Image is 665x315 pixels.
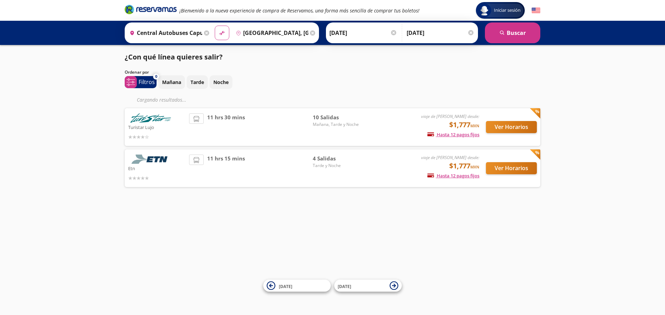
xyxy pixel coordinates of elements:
[427,131,479,138] span: Hasta 12 pagos fijos
[491,7,523,14] span: Iniciar sesión
[421,113,479,119] em: viaje de [PERSON_NAME] desde:
[128,123,186,131] p: Turistar Lujo
[338,283,351,289] span: [DATE]
[532,6,540,15] button: English
[279,283,292,289] span: [DATE]
[470,164,479,169] small: MXN
[263,280,331,292] button: [DATE]
[421,155,479,160] em: viaje de [PERSON_NAME] desde:
[137,96,186,103] em: Cargando resultados ...
[329,24,397,41] input: Elegir Fecha
[210,75,232,89] button: Noche
[207,155,245,182] span: 11 hrs 15 mins
[187,75,208,89] button: Tarde
[190,78,204,86] p: Tarde
[233,24,309,41] input: Buscar Destino
[313,113,361,121] span: 10 Salidas
[313,155,361,163] span: 4 Salidas
[125,4,177,17] a: Brand Logo
[158,75,185,89] button: Mañana
[449,120,479,130] span: $1,777
[486,121,537,133] button: Ver Horarios
[127,24,202,41] input: Buscar Origen
[407,24,475,41] input: Opcional
[125,52,223,62] p: ¿Con qué línea quieres salir?
[470,123,479,128] small: MXN
[125,4,177,15] i: Brand Logo
[128,155,173,164] img: Etn
[207,113,245,141] span: 11 hrs 30 mins
[485,22,540,43] button: Buscar
[162,78,181,86] p: Mañana
[313,163,361,169] span: Tarde y Noche
[313,121,361,128] span: Mañana, Tarde y Noche
[179,7,419,14] em: ¡Bienvenido a la nueva experiencia de compra de Reservamos, una forma más sencilla de comprar tus...
[125,69,149,75] p: Ordenar por
[427,173,479,179] span: Hasta 12 pagos fijos
[449,161,479,171] span: $1,777
[155,74,157,80] span: 0
[139,78,155,86] p: Filtros
[125,76,157,88] button: 0Filtros
[334,280,402,292] button: [DATE]
[486,162,537,174] button: Ver Horarios
[213,78,229,86] p: Noche
[128,113,173,123] img: Turistar Lujo
[128,164,186,172] p: Etn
